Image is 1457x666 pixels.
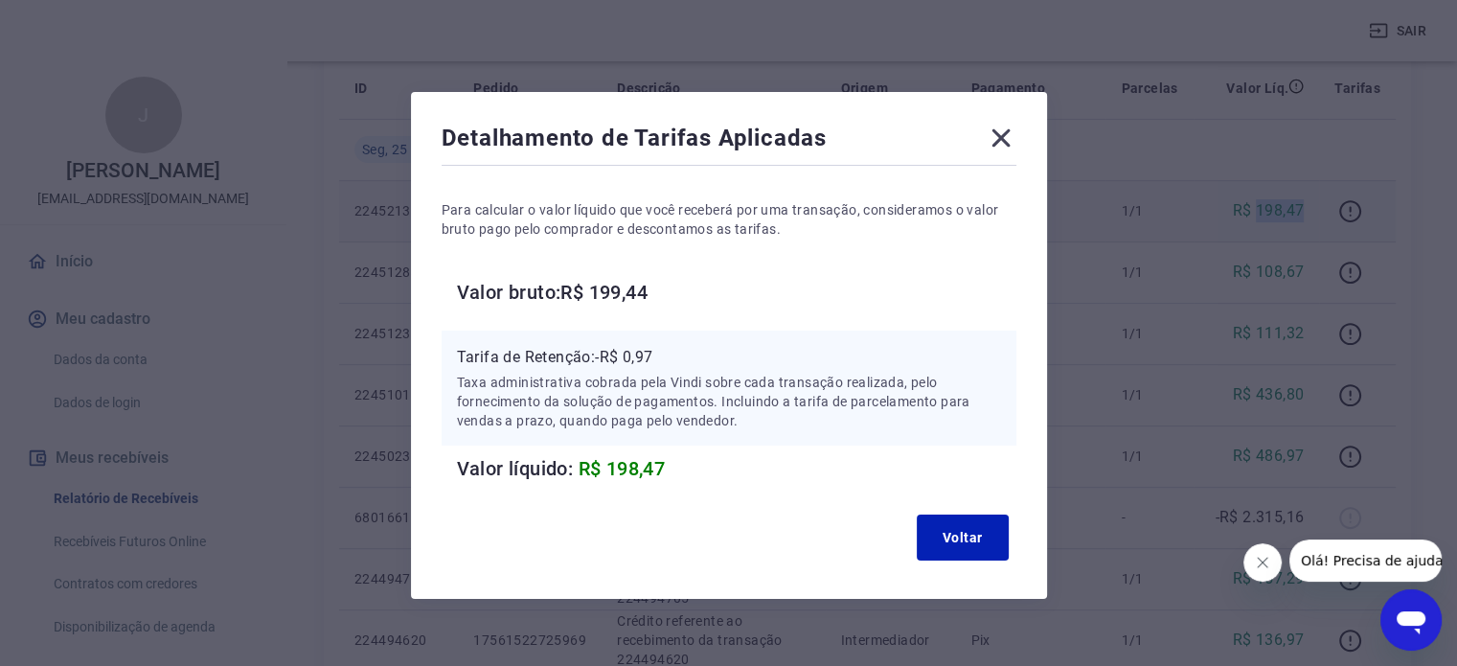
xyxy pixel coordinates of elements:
[457,277,1016,308] h6: Valor bruto: R$ 199,44
[1380,589,1442,651] iframe: Botão para abrir a janela de mensagens
[457,346,1001,369] p: Tarifa de Retenção: -R$ 0,97
[442,123,1016,161] div: Detalhamento de Tarifas Aplicadas
[11,13,161,29] span: Olá! Precisa de ajuda?
[442,200,1016,239] p: Para calcular o valor líquido que você receberá por uma transação, consideramos o valor bruto pag...
[1289,540,1442,582] iframe: Mensagem da empresa
[1243,543,1282,582] iframe: Fechar mensagem
[917,515,1009,561] button: Voltar
[457,373,1001,430] p: Taxa administrativa cobrada pela Vindi sobre cada transação realizada, pelo fornecimento da soluç...
[579,457,666,480] span: R$ 198,47
[457,453,1016,484] h6: Valor líquido:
